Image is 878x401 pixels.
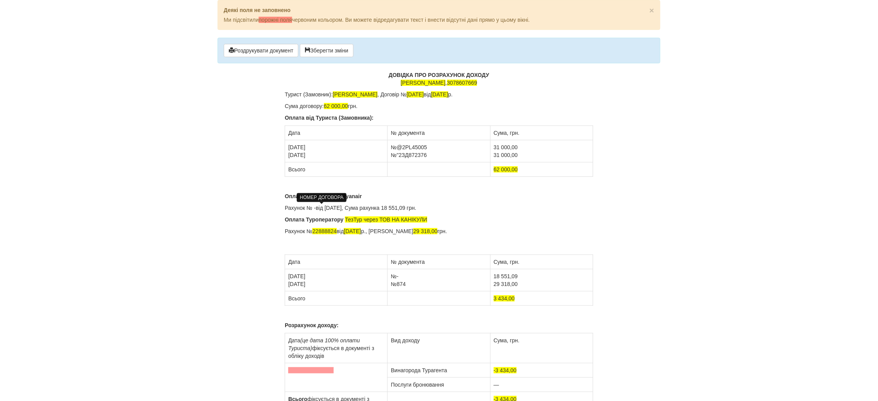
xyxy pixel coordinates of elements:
[490,126,593,140] td: Сума, грн.
[224,16,654,24] p: Ми підсвітили червоним кольором. Ви можете відредагувати текст і внести відсутні дані прямо у цьо...
[388,255,490,269] td: № документа
[285,91,593,98] p: Турист (Замовник): , Договір № від р.
[650,6,654,14] button: Close
[285,115,374,121] b: Оплата від Туриста (Замовника):
[285,162,388,177] td: Всього
[285,255,388,269] td: Дата
[285,140,388,162] td: [DATE] [DATE]
[388,140,490,162] td: №@2PL45005 №"2ЗД872376
[285,322,339,328] b: Розрахунок доходу:
[388,333,490,363] td: Вид доходу
[300,44,354,57] button: Зберегти зміни
[388,269,490,291] td: №- №874
[285,333,388,363] td: Дата фіксується в документі з обліку доходів
[650,6,654,15] span: ×
[312,228,336,234] span: 22888824
[285,71,593,87] p: ,
[285,216,343,223] b: Оплата Туроператору
[285,269,388,291] td: [DATE] [DATE]
[259,17,292,23] span: порожні поля
[285,291,388,306] td: Всього
[447,80,477,86] span: 3078607669
[388,126,490,140] td: № документа
[285,204,593,212] p: Рахунок № -від [DATE], Сума рахунка 18 551,09 грн.
[288,337,360,351] i: (це дата 100% оплати Туриста)
[345,216,427,223] span: ТезТур через ТОВ НА КАНІКУЛИ
[494,166,518,173] span: 62 000,00
[490,140,593,162] td: 31 000,00 31 000,00
[285,126,388,140] td: Дата
[490,255,593,269] td: Сума, грн.
[490,269,593,291] td: 18 551,09 29 318,00
[401,80,446,86] span: [PERSON_NAME]
[388,378,490,392] td: Послуги бронювання
[431,91,448,98] span: [DATE]
[285,227,593,251] p: Рахунок № від р., [PERSON_NAME] грн.
[285,193,362,199] b: Оплата Авіакомпанії Ryanair
[413,228,437,234] span: 29 318,00
[389,72,490,78] b: ДОВІДКА ПРО РОЗРАХУНОК ДОХОДУ
[388,363,490,378] td: Винагорода Турагента
[224,6,654,14] p: Деякі поля не заповнено
[224,44,298,57] button: Роздрукувати документ
[333,91,378,98] span: [PERSON_NAME]
[344,228,361,234] span: [DATE]
[297,193,347,202] div: НОМЕР ДОГОВОРА
[490,378,593,392] td: —
[494,367,517,373] span: -3 434,00
[324,103,348,109] span: 62 000,00
[494,295,515,302] span: 3 434,00
[490,333,593,363] td: Сума, грн.
[407,91,424,98] span: [DATE]
[285,102,593,110] p: Сума договору: грн.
